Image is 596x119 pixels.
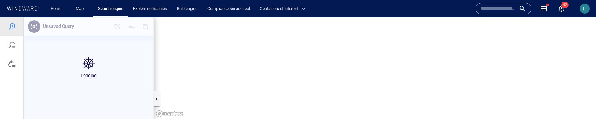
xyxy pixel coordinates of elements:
iframe: Chat [570,91,591,114]
a: Rule engine [174,3,200,14]
a: Compliance service tool [205,3,252,14]
button: Home [46,3,66,14]
button: 42 [554,1,569,16]
span: 42 [561,2,569,8]
span: Containers of interest [260,5,305,12]
a: Mapbox logo [156,93,183,100]
a: Home [48,3,64,14]
button: IL [579,2,591,15]
div: Notification center [558,5,565,12]
p: Loading [81,54,97,62]
button: Containers of interest [257,3,311,14]
button: Map [71,3,91,14]
a: Map [73,3,88,14]
a: Search engine [96,3,126,14]
span: IL [583,6,587,11]
a: Explore companies [131,3,169,14]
